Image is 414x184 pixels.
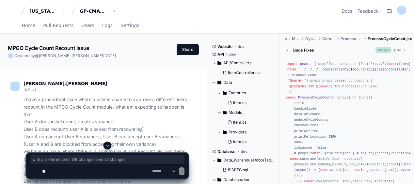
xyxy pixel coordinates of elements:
[217,127,275,137] button: Providers
[293,48,314,53] div: Bugs Fixes
[35,53,39,58] span: @
[24,81,107,86] span: [PERSON_NAME].[PERSON_NAME]
[80,8,108,14] div: GP-CMAG-MP2
[360,96,371,100] span: const
[43,23,73,27] span: Pull Requests
[394,48,405,53] div: [DATE]
[358,8,379,14] button: Feedback
[39,53,103,58] span: [PERSON_NAME].[PERSON_NAME]
[342,8,352,14] a: Docs
[223,128,227,136] svg: Directory
[233,100,247,105] span: Item.cs
[300,62,310,66] span: React
[285,36,287,41] span: src
[102,18,113,33] a: Logs
[298,68,409,71] span: '../../../../constants/CycleCount/applicationConstants'
[217,88,275,98] button: Factories
[220,68,271,77] button: ItemController.cs
[22,23,35,27] span: Home
[328,135,336,139] span: JSPM
[27,5,69,17] button: [US_STATE] Pacific
[32,157,183,162] span: with a preference for DB changes over UI changes
[229,90,246,96] span: Factories
[292,36,300,41] span: Modules
[217,59,221,67] svg: Directory
[217,107,275,118] button: Models
[387,62,399,66] span: import
[229,110,242,115] span: Models
[120,18,139,33] a: Settings
[223,60,251,66] span: API/Controllers
[233,139,247,145] span: Item.cs
[103,53,116,58] span: [DATE]
[212,58,275,68] button: API/Controllers
[286,96,296,100] span: const
[217,79,221,86] svg: Directory
[43,18,73,33] a: Pull Requests
[177,44,199,55] button: Share
[212,77,275,88] button: Data
[368,36,412,41] span: ProcessCycleCount.jsx
[223,89,227,97] svg: Directory
[223,109,227,116] svg: Directory
[229,52,236,57] span: dev
[8,45,89,51] app-text-character-animate: MPGO Cycle Count Recount Issue
[305,36,317,41] span: CycleCount
[233,120,247,125] span: Item.cs
[225,118,271,127] button: Item.cs
[290,84,306,88] span: @returns
[102,23,113,27] span: Logs
[229,130,247,135] span: Providers
[24,87,36,92] span: [DATE]
[286,62,298,66] span: import
[82,18,94,33] a: Users
[228,70,260,75] span: ItemController.cs
[375,47,391,53] span: Merged
[29,8,57,14] div: [US_STATE] Pacific
[77,5,119,17] button: GP-CMAG-MP2
[223,80,232,85] span: Data
[401,62,409,66] span: Form
[217,52,224,57] span: API
[338,96,348,100] span: props
[225,98,271,107] button: Item.cs
[217,44,232,49] span: Website
[308,84,330,88] span: JSX.Element
[14,53,116,58] span: Created by
[341,36,362,41] span: ProcessCycleCount
[290,79,302,83] span: @param
[298,96,332,100] span: ProcessCycleCount
[120,23,139,27] span: Settings
[238,44,245,49] span: dev
[360,62,369,66] span: from
[82,23,94,27] span: Users
[371,62,385,66] span: 'react'
[288,68,296,71] span: from
[225,137,271,146] button: Item.cs
[22,18,35,33] a: Home
[322,36,335,41] span: Components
